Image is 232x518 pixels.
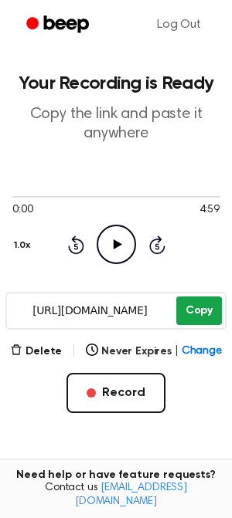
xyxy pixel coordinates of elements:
[15,10,103,40] a: Beep
[71,342,77,361] span: |
[182,344,222,360] span: Change
[12,202,32,218] span: 0:00
[10,344,62,360] button: Delete
[176,296,222,325] button: Copy
[12,74,220,93] h1: Your Recording is Ready
[67,373,165,413] button: Record
[142,6,217,43] a: Log Out
[175,344,179,360] span: |
[12,105,220,144] p: Copy the link and paste it anywhere
[75,482,187,507] a: [EMAIL_ADDRESS][DOMAIN_NAME]
[86,344,222,360] button: Never Expires|Change
[200,202,220,218] span: 4:59
[12,232,36,259] button: 1.0x
[9,482,223,509] span: Contact us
